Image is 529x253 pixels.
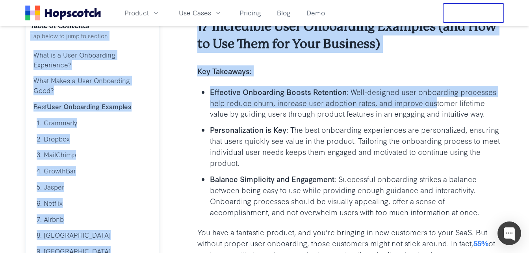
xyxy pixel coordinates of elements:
[210,86,347,97] b: Effective Onboarding Boosts Retention
[30,211,154,227] a: 7. Airbnb
[30,163,154,179] a: 4. GrowthBar
[473,238,488,248] a: 55%
[210,173,334,184] b: Balance Simplicity and Engagement
[197,65,252,76] b: Key Takeaways:
[30,31,154,41] p: Tap below to jump to section
[30,115,154,131] a: 1. Grammarly
[174,6,227,19] button: Use Cases
[124,8,149,18] span: Product
[236,6,264,19] a: Pricing
[197,18,504,53] h2: 17 Incredible User Onboarding Examples (and How to Use Them for Your Business)
[274,6,294,19] a: Blog
[30,195,154,211] a: 6. Netflix
[210,86,504,119] p: : Well-designed user onboarding processes help reduce churn, increase user adoption rates, and im...
[210,173,504,218] p: : Successful onboarding strikes a balance between being easy to use while providing enough guidan...
[210,124,286,135] b: Personalization is Key
[30,179,154,195] a: 5. Jasper
[25,6,101,20] a: Home
[47,102,132,111] b: User Onboarding Examples
[30,131,154,147] a: 2. Dropbox
[120,6,165,19] button: Product
[210,124,504,168] p: : The best onboarding experiences are personalized, ensuring that users quickly see value in the ...
[443,3,504,23] button: Free Trial
[30,227,154,243] a: 8. [GEOGRAPHIC_DATA]
[179,8,211,18] span: Use Cases
[30,73,154,99] a: What Makes a User Onboarding Good?
[30,147,154,163] a: 3. MailChimp
[30,99,154,115] a: BestUser Onboarding Examples
[30,47,154,73] a: What is a User Onboarding Experience?
[303,6,328,19] a: Demo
